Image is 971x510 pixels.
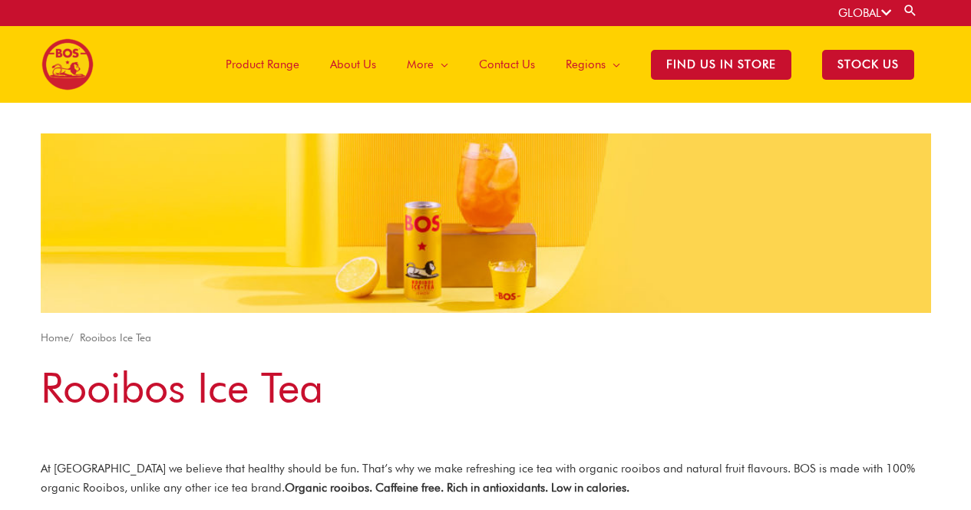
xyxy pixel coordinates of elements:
span: Contact Us [479,41,535,87]
span: STOCK US [822,50,914,80]
a: Find Us in Store [636,26,807,103]
span: More [407,41,434,87]
span: About Us [330,41,376,87]
a: About Us [315,26,391,103]
a: Search button [903,3,918,18]
a: STOCK US [807,26,930,103]
a: Product Range [210,26,315,103]
nav: Breadcrumb [41,328,931,347]
a: Contact Us [464,26,550,103]
a: GLOBAL [838,6,891,20]
a: Home [41,331,69,344]
a: Regions [550,26,636,103]
h1: Rooibos Ice Tea [41,358,931,417]
nav: Site Navigation [199,26,930,103]
span: Product Range [226,41,299,87]
span: Regions [566,41,606,87]
p: At [GEOGRAPHIC_DATA] we believe that healthy should be fun. That’s why we make refreshing ice tea... [41,459,931,498]
a: More [391,26,464,103]
strong: Organic rooibos. Caffeine free. Rich in antioxidants. Low in calories. [285,481,629,495]
img: BOS logo finals-200px [41,38,94,90]
span: Find Us in Store [651,50,791,80]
